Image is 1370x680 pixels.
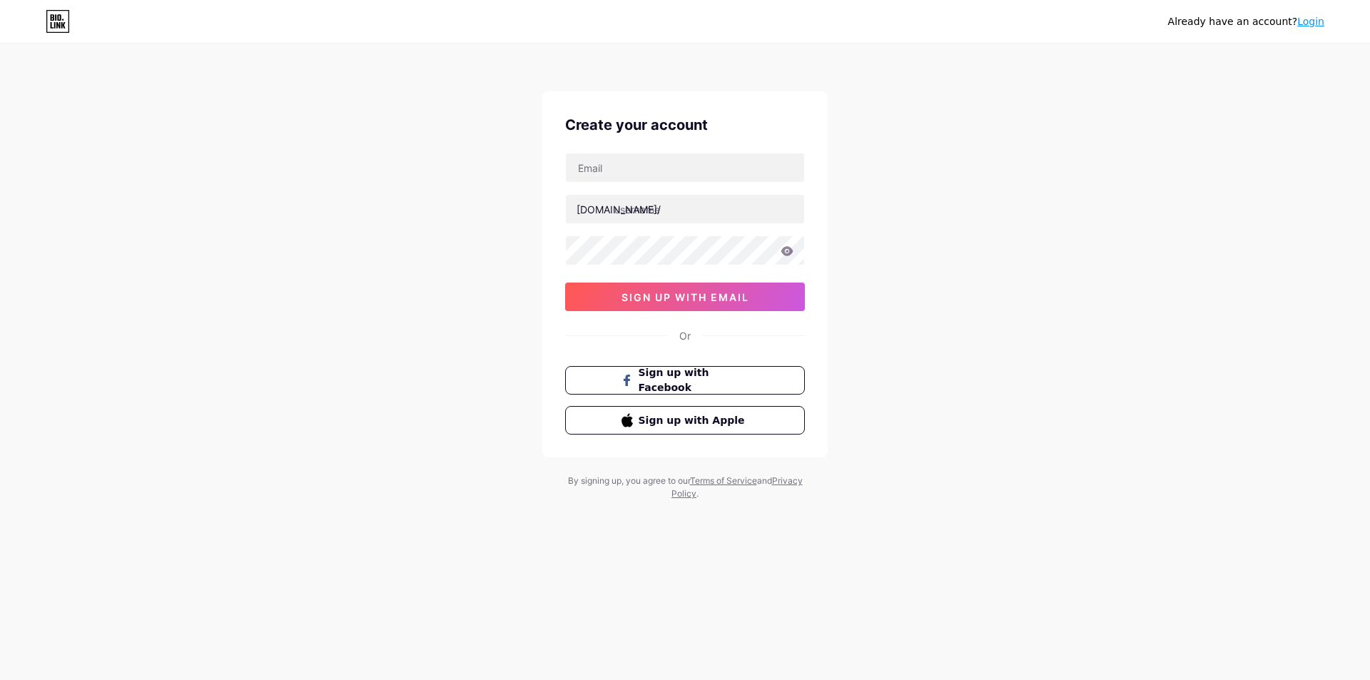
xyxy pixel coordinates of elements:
button: Sign up with Facebook [565,366,805,395]
span: Sign up with Facebook [639,365,749,395]
a: Terms of Service [690,475,757,486]
div: Create your account [565,114,805,136]
div: [DOMAIN_NAME]/ [577,202,661,217]
button: Sign up with Apple [565,406,805,435]
input: Email [566,153,804,182]
div: Already have an account? [1168,14,1324,29]
div: Or [679,328,691,343]
span: Sign up with Apple [639,413,749,428]
div: By signing up, you agree to our and . [564,475,806,500]
button: sign up with email [565,283,805,311]
span: sign up with email [621,291,749,303]
input: username [566,195,804,223]
a: Login [1297,16,1324,27]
